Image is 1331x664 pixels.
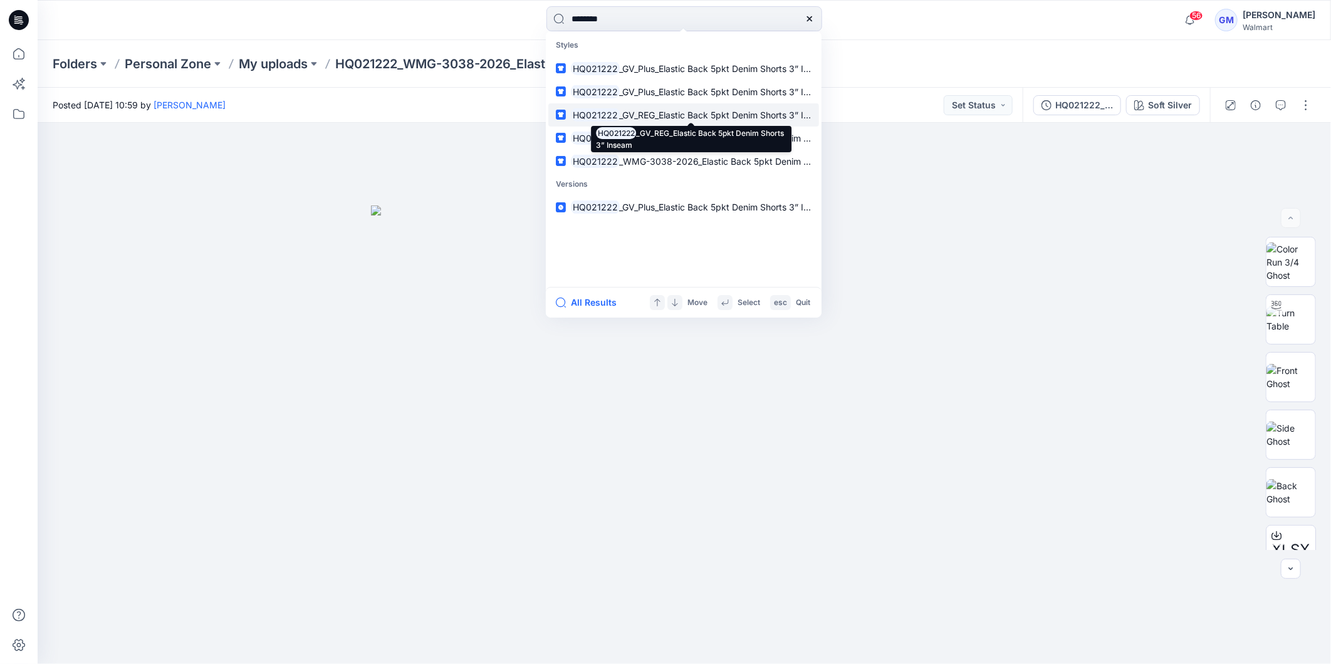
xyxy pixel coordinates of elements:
[571,61,620,76] mark: HQ021222
[1126,95,1200,115] button: Soft Silver
[571,154,620,169] mark: HQ021222
[1243,8,1315,23] div: [PERSON_NAME]
[620,86,831,97] span: _GV_Plus_Elastic Back 5pkt Denim Shorts 3” Inseam
[548,127,819,150] a: HQ021222_WMG-3038-2026_Elastic Back 5pkt Denim Shorts 3 Inseam
[571,108,620,122] mark: HQ021222
[571,85,620,99] mark: HQ021222
[1272,539,1310,561] span: XLSX
[1189,11,1203,21] span: 56
[1266,364,1315,390] img: Front Ghost
[1266,422,1315,448] img: Side Ghost
[1215,9,1238,31] div: GM
[548,80,819,103] a: HQ021222_GV_Plus_Elastic Back 5pkt Denim Shorts 3” Inseam
[548,103,819,127] a: HQ021222_GV_REG_Elastic Back 5pkt Denim Shorts 3” Inseam
[548,34,819,57] p: Styles
[1148,98,1192,112] div: Soft Silver
[556,295,625,310] button: All Results
[1266,242,1315,282] img: Color Run 3/4 Ghost
[125,55,211,73] a: Personal Zone
[774,296,787,309] p: esc
[571,131,620,145] mark: HQ021222
[53,55,97,73] a: Folders
[620,63,831,74] span: _GV_Plus_Elastic Back 5pkt Denim Shorts 3” Inseam
[548,195,819,219] a: HQ021222_GV_Plus_Elastic Back 5pkt Denim Shorts 3” Inseam
[1246,95,1266,115] button: Details
[548,173,819,196] p: Versions
[1033,95,1121,115] button: HQ021222_WMG-3038-2026_Elastic Back 5pkt Denim Shorts 3 Inseam_Full Colorway
[154,100,226,110] a: [PERSON_NAME]
[1266,306,1315,333] img: Turn Table
[239,55,308,73] a: My uploads
[548,150,819,173] a: HQ021222_WMG-3038-2026_Elastic Back 5pkt Denim Shorts 3 Inseam
[738,296,760,309] p: Select
[1243,23,1315,32] div: Walmart
[53,98,226,112] span: Posted [DATE] 10:59 by
[620,110,831,120] span: _GV_REG_Elastic Back 5pkt Denim Shorts 3” Inseam
[335,55,627,73] p: HQ021222_WMG-3038-2026_Elastic Back 5pkt Denim Shorts 3 Inseam
[548,57,819,80] a: HQ021222_GV_Plus_Elastic Back 5pkt Denim Shorts 3” Inseam
[796,296,810,309] p: Quit
[1266,479,1315,506] img: Back Ghost
[620,156,870,167] span: _WMG-3038-2026_Elastic Back 5pkt Denim Shorts 3 Inseam
[1055,98,1113,112] div: HQ021222_WMG-3038-2026_Elastic Back 5pkt Denim Shorts 3 Inseam_Full Colorway
[571,200,620,214] mark: HQ021222
[687,296,707,309] p: Move
[620,133,870,143] span: _WMG-3038-2026_Elastic Back 5pkt Denim Shorts 3 Inseam
[371,205,998,664] img: eyJhbGciOiJIUzI1NiIsImtpZCI6IjAiLCJzbHQiOiJzZXMiLCJ0eXAiOiJKV1QifQ.eyJkYXRhIjp7InR5cGUiOiJzdG9yYW...
[620,202,831,212] span: _GV_Plus_Elastic Back 5pkt Denim Shorts 3” Inseam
